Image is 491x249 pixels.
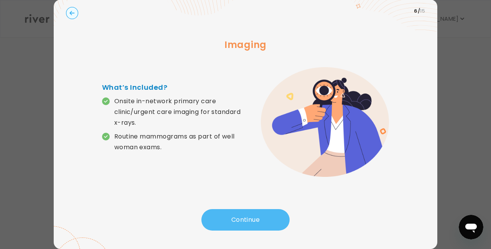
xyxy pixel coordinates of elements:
[102,82,245,93] h4: What’s Included?
[201,209,290,231] button: Continue
[66,38,425,52] h3: Imaging
[459,215,483,239] iframe: Button to launch messaging window
[114,131,245,153] p: Routine mammograms as part of well woman exams.
[261,67,389,177] img: error graphic
[114,96,245,128] p: Onsite in-network primary care clinic/urgent care imaging for standard x-rays.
